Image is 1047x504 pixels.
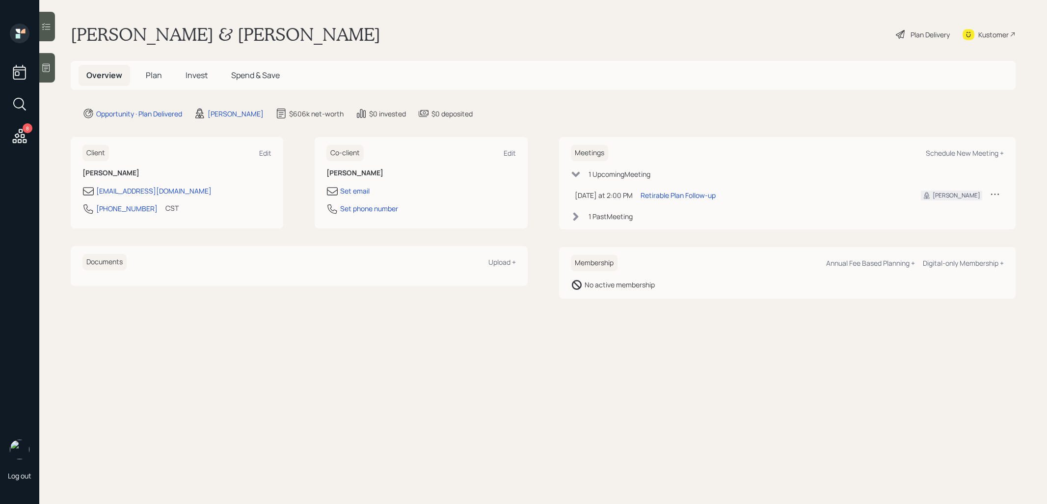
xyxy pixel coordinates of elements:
h6: Documents [82,254,127,270]
div: [PERSON_NAME] [208,109,264,119]
div: $0 invested [369,109,406,119]
h1: [PERSON_NAME] & [PERSON_NAME] [71,24,380,45]
div: Upload + [488,257,516,267]
div: CST [165,203,179,213]
div: Digital-only Membership + [923,258,1004,268]
img: treva-nostdahl-headshot.png [10,440,29,459]
span: Overview [86,70,122,81]
div: [EMAIL_ADDRESS][DOMAIN_NAME] [96,186,212,196]
div: $0 deposited [431,109,473,119]
div: 1 Upcoming Meeting [589,169,650,179]
h6: Membership [571,255,617,271]
div: [PHONE_NUMBER] [96,203,158,214]
div: [PERSON_NAME] [933,191,980,200]
div: Edit [504,148,516,158]
div: Edit [259,148,271,158]
div: Opportunity · Plan Delivered [96,109,182,119]
h6: Co-client [326,145,364,161]
h6: Meetings [571,145,608,161]
h6: [PERSON_NAME] [82,169,271,177]
span: Invest [186,70,208,81]
div: Schedule New Meeting + [926,148,1004,158]
div: 1 Past Meeting [589,211,633,222]
div: No active membership [585,280,655,290]
div: Set phone number [340,203,398,214]
div: Retirable Plan Follow-up [641,190,716,200]
div: Kustomer [978,29,1009,40]
div: Annual Fee Based Planning + [826,258,915,268]
h6: [PERSON_NAME] [326,169,515,177]
span: Spend & Save [231,70,280,81]
div: Plan Delivery [911,29,950,40]
div: [DATE] at 2:00 PM [575,190,633,200]
div: 8 [23,123,32,133]
h6: Client [82,145,109,161]
div: Log out [8,471,31,480]
div: Set email [340,186,370,196]
span: Plan [146,70,162,81]
div: $606k net-worth [289,109,344,119]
